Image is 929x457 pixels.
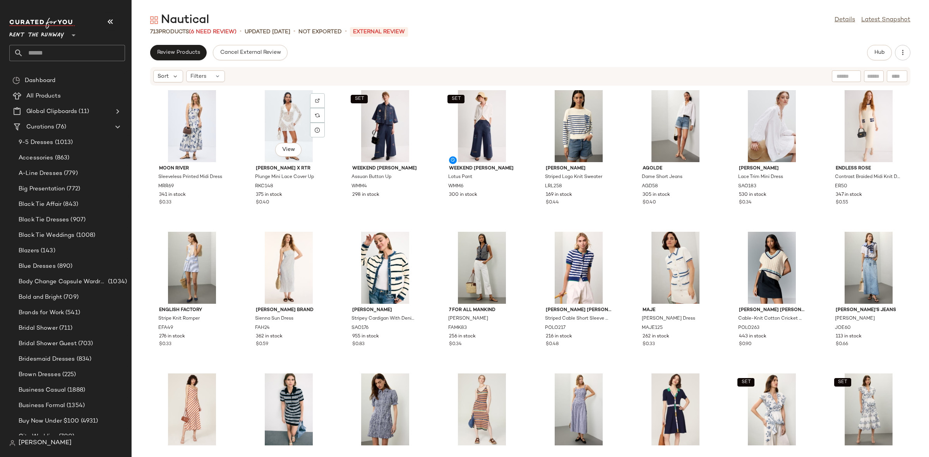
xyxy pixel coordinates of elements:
span: 169 in stock [546,192,572,199]
span: $0.55 [836,199,848,206]
span: 305 in stock [643,192,670,199]
span: (703) [77,339,93,348]
span: [PERSON_NAME] [448,315,488,322]
p: Not Exported [298,28,342,36]
a: Details [835,15,855,25]
img: JWC147.jpg [540,373,618,445]
img: ER50.jpg [830,90,908,162]
span: (4931) [79,417,98,426]
img: svg%3e [150,16,158,24]
button: View [275,143,302,157]
span: 113 in stock [836,333,862,340]
img: SW959.jpg [153,373,231,445]
button: SET [834,378,851,387]
span: 362 in stock [256,333,283,340]
span: Brown Dresses [19,370,61,379]
span: Stripe Knit Romper [158,315,200,322]
span: View [282,147,295,153]
span: [PERSON_NAME] [PERSON_NAME] [739,307,805,314]
span: (834) [75,355,92,364]
span: $0.40 [643,199,656,206]
span: (541) [64,308,80,317]
span: SET [741,380,751,385]
img: WMM6.jpg [443,90,521,162]
span: LRL258 [545,183,562,190]
span: SAO176 [351,325,369,332]
span: 256 in stock [449,333,476,340]
button: Hub [867,45,892,60]
span: SAO183 [738,183,756,190]
span: Weekend [PERSON_NAME] [449,165,515,172]
span: FAMK83 [448,325,467,332]
button: SET [447,95,464,103]
span: Black Tie Affair [19,200,62,209]
span: Dashboard [25,76,55,85]
span: $0.40 [256,199,269,206]
span: 300 in stock [449,192,477,199]
span: [PERSON_NAME] Dress [642,315,695,322]
span: Filters [190,72,206,80]
span: [PERSON_NAME] BRAND [256,307,322,314]
span: (890) [56,262,73,271]
span: [PERSON_NAME] [352,307,418,314]
img: SH461.jpg [636,373,715,445]
img: SAO183.jpg [733,90,811,162]
span: Black Tie Dresses [19,216,69,224]
span: Sienna Sun Dress [255,315,293,322]
img: svg%3e [9,440,15,446]
span: [PERSON_NAME] [546,165,612,172]
img: POLO217.jpg [540,232,618,304]
span: 276 in stock [159,333,185,340]
span: [PERSON_NAME] [PERSON_NAME] [546,307,612,314]
span: SET [451,96,461,102]
img: WMM4.jpg [346,90,424,162]
img: FAH24.jpg [250,232,328,304]
span: Accessories [19,154,53,163]
span: (1008) [75,231,96,240]
span: (700) [57,432,75,441]
span: City Wedding [19,432,57,441]
img: LRL258.jpg [540,90,618,162]
img: AGD58.jpg [636,90,715,162]
span: $0.33 [159,199,171,206]
span: Dame Short Jeans [642,174,682,181]
button: Cancel External Review [213,45,287,60]
span: (225) [61,370,76,379]
img: cfy_white_logo.C9jOOHJF.svg [9,18,75,29]
span: • [293,27,295,36]
span: 713 [150,29,159,35]
span: EFA49 [158,325,173,332]
span: 347 in stock [836,192,862,199]
button: SET [351,95,368,103]
span: All Products [26,92,61,101]
img: MAJE125.jpg [636,232,715,304]
span: (1013) [53,138,73,147]
span: Business Formal [19,401,65,410]
span: POLO263 [738,325,759,332]
span: WMM6 [448,183,463,190]
div: Products [150,28,237,36]
span: 443 in stock [739,333,766,340]
span: SET [355,96,364,102]
span: $0.33 [159,341,171,348]
span: Cancel External Review [219,50,281,56]
span: (779) [62,169,78,178]
span: (863) [53,154,70,163]
span: (76) [54,123,66,132]
span: 7 For All Mankind [449,307,515,314]
span: Blazers [19,246,39,255]
span: Big Presentation [19,185,65,193]
img: JWC189.jpg [346,373,424,445]
span: Sleeveless Printed Midi Dress [158,174,222,181]
span: Bridal Shower Guest [19,339,77,348]
img: MRR69.jpg [153,90,231,162]
img: EFA49.jpg [153,232,231,304]
a: Latest Snapshot [861,15,910,25]
img: svg%3e [315,98,320,103]
span: (1354) [65,401,85,410]
span: Review Products [157,50,200,56]
span: Cable-Knit Cotton Cricket Sweater Vest [738,315,804,322]
span: Bridesmaid Dresses [19,355,75,364]
span: MAJE125 [642,325,663,332]
span: AGOLDE [643,165,708,172]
